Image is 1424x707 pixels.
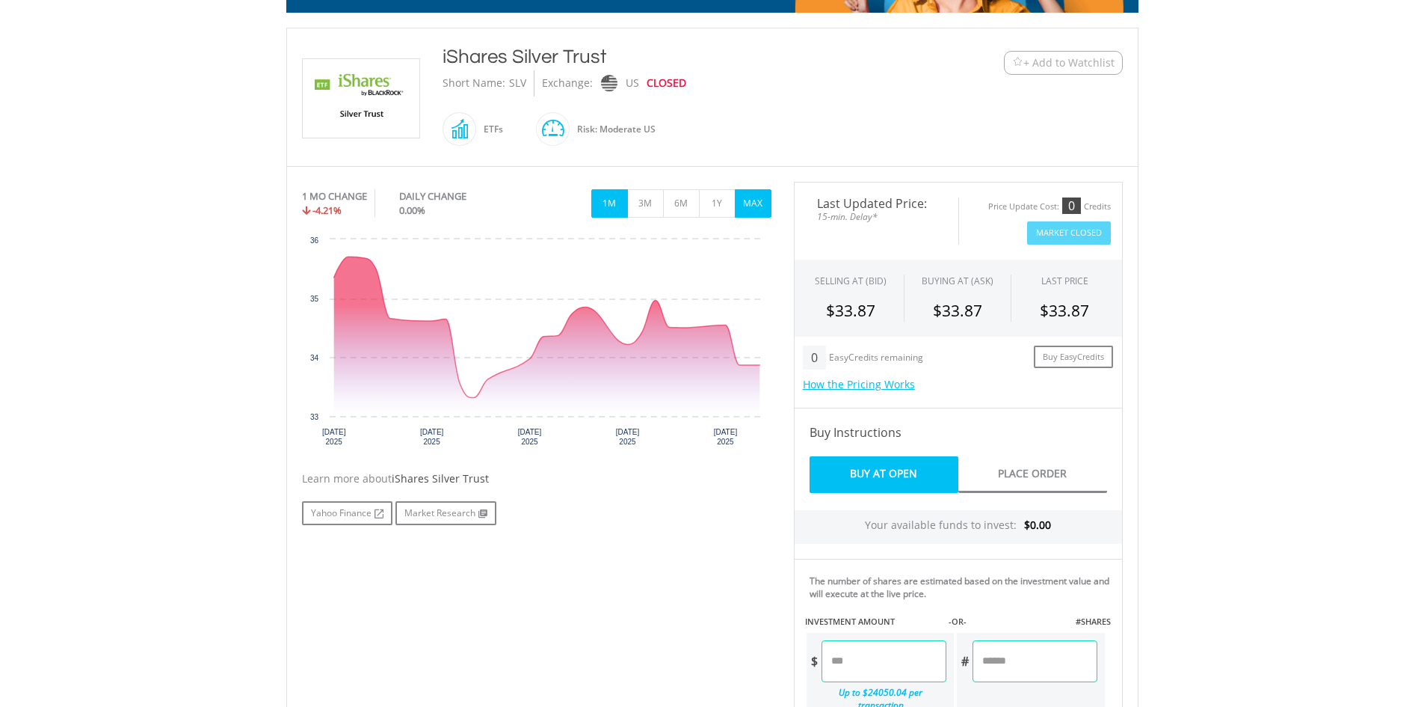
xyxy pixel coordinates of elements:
[735,189,771,218] button: MAX
[627,189,664,218] button: 3M
[805,616,895,628] label: INVESTMENT AMOUNT
[615,428,639,446] text: [DATE] 2025
[509,70,526,97] div: SLV
[1027,221,1111,245] button: Market Closed
[302,501,392,525] a: Yahoo Finance
[803,377,915,391] a: How the Pricing Works
[591,189,628,218] button: 1M
[1041,275,1088,287] div: LAST PRICE
[399,203,425,217] span: 0.00%
[309,236,318,245] text: 36
[626,70,639,97] div: US
[988,201,1059,212] div: Price Update Cost:
[395,501,496,525] a: Market Research
[312,203,342,217] span: -4.21%
[309,413,318,421] text: 33
[922,275,993,287] span: BUYING AT (ASK)
[1023,55,1115,70] span: + Add to Watchlist
[1076,616,1111,628] label: #SHARES
[1034,346,1113,369] a: Buy EasyCredits
[443,70,505,97] div: Short Name:
[399,189,517,203] div: DAILY CHANGE
[1084,201,1111,212] div: Credits
[663,189,700,218] button: 6M
[321,428,345,446] text: [DATE] 2025
[1062,198,1081,214] div: 0
[810,456,958,493] a: Buy At Open
[1040,300,1089,321] span: $33.87
[826,300,875,321] span: $33.87
[829,352,923,365] div: EasyCredits remaining
[807,640,822,682] div: $
[302,471,771,486] div: Learn more about
[443,43,912,70] div: iShares Silver Trust
[392,471,489,486] span: iShares Silver Trust
[795,510,1122,544] div: Your available funds to invest:
[647,70,686,97] div: CLOSED
[600,75,617,92] img: nasdaq.png
[1024,518,1051,532] span: $0.00
[542,70,593,97] div: Exchange:
[302,232,771,456] svg: Interactive chart
[699,189,736,218] button: 1Y
[806,209,947,224] span: 15-min. Delay*
[957,640,973,682] div: #
[949,616,967,628] label: -OR-
[958,456,1107,493] a: Place Order
[302,232,771,456] div: Chart. Highcharts interactive chart.
[933,300,982,321] span: $33.87
[815,275,887,287] div: SELLING AT (BID)
[309,295,318,303] text: 35
[810,423,1107,441] h4: Buy Instructions
[309,354,318,362] text: 34
[419,428,443,446] text: [DATE] 2025
[810,575,1116,600] div: The number of shares are estimated based on the investment value and will execute at the live price.
[476,111,503,147] div: ETFs
[806,198,947,209] span: Last Updated Price:
[517,428,541,446] text: [DATE] 2025
[570,111,656,147] div: Risk: Moderate US
[305,59,417,138] img: EQU.US.SLV.png
[803,346,826,370] div: 0
[302,189,367,203] div: 1 MO CHANGE
[713,428,737,446] text: [DATE] 2025
[1012,57,1023,68] img: Watchlist
[1004,51,1123,75] button: Watchlist + Add to Watchlist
